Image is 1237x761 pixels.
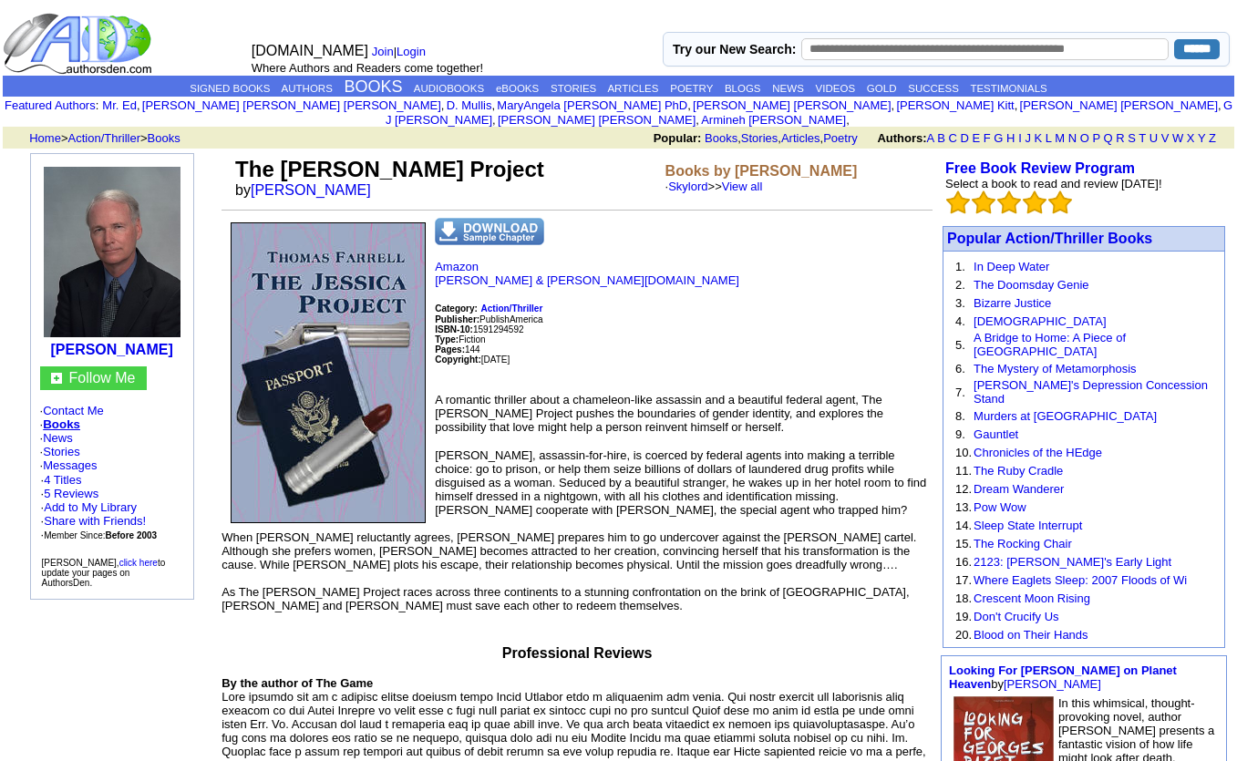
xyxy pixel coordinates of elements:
a: NEWS [772,83,804,94]
font: i [1017,101,1019,111]
b: Books by [PERSON_NAME] [665,163,858,179]
a: I [1018,131,1022,145]
font: [DATE] [481,355,510,365]
a: MaryAngela [PERSON_NAME] PhD [497,98,687,112]
font: A romantic thriller about a chameleon-like assassin and a beautiful federal agent, The [PERSON_NA... [435,393,883,434]
a: In Deep Water [974,260,1049,273]
a: SUCCESS [908,83,959,94]
a: TESTIMONIALS [970,83,1046,94]
font: Where Authors and Readers come together! [252,61,483,75]
b: Popular: [654,131,702,145]
font: Member Since: [44,530,157,540]
font: 20. [955,628,972,642]
font: [PERSON_NAME], assassin-for-hire, is coerced by federal agents into making a terrible choice: go ... [222,448,926,612]
a: SIGNED BOOKS [190,83,270,94]
a: [PERSON_NAME] [PERSON_NAME] [498,113,696,127]
font: [DOMAIN_NAME] [252,43,368,58]
img: gc.jpg [51,373,62,384]
a: H [1006,131,1015,145]
font: 19. [955,610,972,623]
font: 16. [955,555,972,569]
font: 8. [955,409,965,423]
font: i [850,116,851,126]
a: Share with Friends! [44,514,146,528]
a: eBOOKS [496,83,539,94]
font: Copyright: [435,355,481,365]
font: 11. [955,464,972,478]
font: i [894,101,896,111]
a: ARTICLES [607,83,658,94]
img: bigemptystars.png [1023,190,1046,214]
b: Action/Thriller [481,303,543,314]
font: · >> [665,180,763,193]
a: 2123: [PERSON_NAME]'s Early Light [974,555,1171,569]
font: i [444,101,446,111]
a: Messages [43,458,97,472]
b: Pages: [435,345,465,355]
a: Sleep State Interrupt [974,519,1082,532]
a: Articles [781,131,820,145]
b: Category: [435,303,478,314]
label: Try our New Search: [673,42,796,57]
b: Before 2003 [105,530,157,540]
font: [PERSON_NAME], to update your pages on AuthorsDen. [42,558,166,588]
font: 13. [955,500,972,514]
a: [PERSON_NAME] [PERSON_NAME] [PERSON_NAME] [142,98,441,112]
b: Authors: [877,131,926,145]
font: 6. [955,362,965,375]
a: click here [119,558,158,568]
a: BLOGS [725,83,761,94]
font: 1591294592 [435,324,523,334]
font: · · · · [40,404,184,542]
a: AUDIOBOOKS [414,83,484,94]
a: Home [29,131,61,145]
b: [PERSON_NAME] [50,342,172,357]
a: The Rocking Chair [974,537,1072,550]
font: i [699,116,701,126]
a: View all [722,180,763,193]
font: Popular Action/Thriller Books [947,231,1152,246]
a: STORIES [551,83,596,94]
b: Type: [435,334,459,345]
b: Free Book Review Program [945,160,1135,176]
a: [PERSON_NAME] [PERSON_NAME] [693,98,891,112]
a: Login [397,45,426,58]
font: 14. [955,519,972,532]
a: Dream Wanderer [974,482,1064,496]
font: · · [41,473,158,541]
a: [PERSON_NAME] Kitt [896,98,1014,112]
a: Don't Crucify Us [974,610,1059,623]
a: D. Mullis [447,98,492,112]
a: Contact Me [43,404,103,417]
font: by [235,182,383,198]
a: K [1035,131,1043,145]
a: X [1187,131,1195,145]
b: Publisher: [435,314,479,324]
a: Stories [43,445,79,458]
b: ISBN-10: [435,324,473,334]
a: Z [1209,131,1216,145]
a: B [937,131,945,145]
a: Blood on Their Hands [974,628,1088,642]
a: Q [1103,131,1112,145]
a: P [1092,131,1099,145]
a: U [1149,131,1158,145]
font: by [949,663,1177,691]
img: bigemptystars.png [972,190,995,214]
font: | [372,45,432,58]
a: E [972,131,980,145]
a: POETRY [670,83,713,94]
a: BOOKS [345,77,403,96]
a: Follow Me [69,370,136,386]
a: Action/Thriller [481,301,543,314]
a: [PERSON_NAME] & [PERSON_NAME][DOMAIN_NAME] [435,273,739,287]
font: > > [23,131,180,145]
a: [PERSON_NAME]'s Depression Concession Stand [974,378,1208,406]
a: T [1139,131,1146,145]
a: Books [705,131,737,145]
font: · [40,458,98,472]
a: Featured Authors [5,98,96,112]
font: : [5,98,98,112]
a: A [927,131,934,145]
